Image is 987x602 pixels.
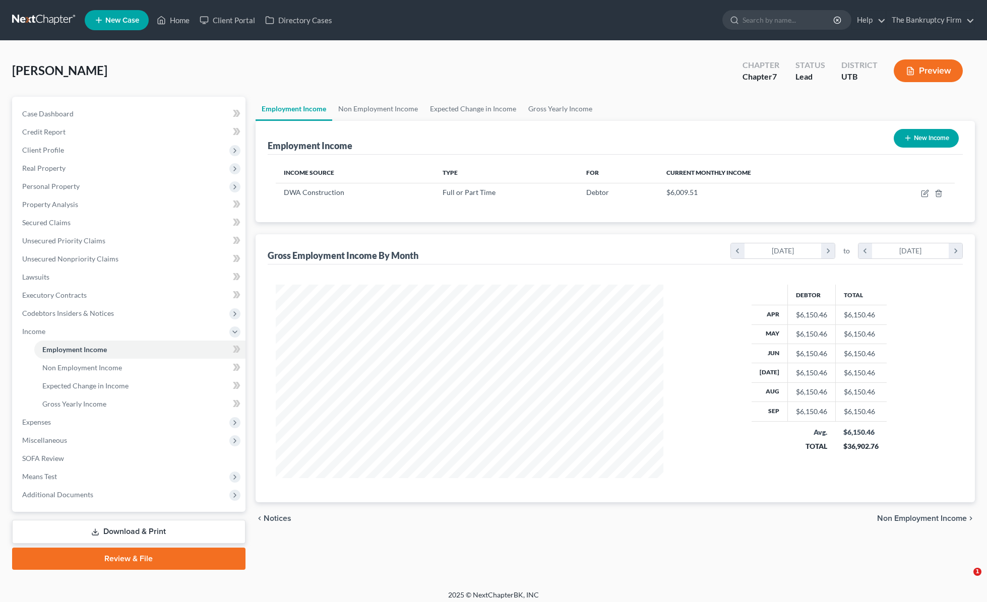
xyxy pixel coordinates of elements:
td: $6,150.46 [835,305,887,324]
button: chevron_left Notices [256,514,291,522]
a: Unsecured Nonpriority Claims [14,250,245,268]
a: Non Employment Income [34,359,245,377]
div: District [841,59,878,71]
button: New Income [894,129,959,148]
span: Case Dashboard [22,109,74,118]
span: Property Analysis [22,200,78,209]
span: Miscellaneous [22,436,67,444]
div: Gross Employment Income By Month [268,249,418,261]
input: Search by name... [743,11,835,29]
a: Download & Print [12,520,245,544]
div: [DATE] [745,243,822,258]
div: $6,150.46 [796,387,827,397]
a: Expected Change in Income [424,97,522,121]
span: Full or Part Time [443,188,496,196]
span: 1 [973,568,981,576]
span: Expected Change in Income [42,381,129,390]
th: Aug [752,382,788,402]
div: $36,902.76 [843,441,879,451]
td: $6,150.46 [835,382,887,402]
div: Chapter [743,71,779,83]
a: Help [852,11,886,29]
a: Employment Income [256,97,332,121]
span: Codebtors Insiders & Notices [22,309,114,317]
span: $6,009.51 [666,188,698,196]
span: Type [443,169,458,176]
i: chevron_left [731,243,745,258]
span: Non Employment Income [877,514,967,522]
div: $6,150.46 [843,427,879,437]
th: Jun [752,344,788,363]
td: $6,150.46 [835,363,887,382]
a: Property Analysis [14,195,245,214]
button: Preview [894,59,963,82]
td: $6,150.46 [835,324,887,344]
button: Non Employment Income chevron_right [877,514,975,522]
div: [DATE] [872,243,949,258]
a: Case Dashboard [14,105,245,123]
th: Total [835,285,887,305]
span: Current Monthly Income [666,169,751,176]
div: Chapter [743,59,779,71]
th: Apr [752,305,788,324]
td: $6,150.46 [835,402,887,421]
th: May [752,324,788,344]
div: Avg. [795,427,827,437]
div: $6,150.46 [796,368,827,378]
a: Directory Cases [260,11,337,29]
span: Client Profile [22,146,64,154]
span: Secured Claims [22,218,71,227]
div: TOTAL [795,441,827,451]
span: Additional Documents [22,490,93,499]
a: Gross Yearly Income [34,395,245,413]
span: Unsecured Nonpriority Claims [22,254,118,263]
span: Notices [264,514,291,522]
div: $6,150.46 [796,329,827,339]
th: [DATE] [752,363,788,382]
i: chevron_left [256,514,264,522]
span: Expenses [22,418,51,426]
i: chevron_right [967,514,975,522]
div: UTB [841,71,878,83]
div: $6,150.46 [796,310,827,320]
span: Means Test [22,472,57,481]
a: Client Portal [195,11,260,29]
div: Status [795,59,825,71]
div: $6,150.46 [796,349,827,359]
a: Non Employment Income [332,97,424,121]
span: Credit Report [22,127,66,136]
i: chevron_right [821,243,835,258]
th: Debtor [787,285,835,305]
a: Home [152,11,195,29]
div: Lead [795,71,825,83]
i: chevron_left [858,243,872,258]
a: The Bankruptcy Firm [887,11,974,29]
i: chevron_right [949,243,962,258]
td: $6,150.46 [835,344,887,363]
a: Lawsuits [14,268,245,286]
a: Gross Yearly Income [522,97,598,121]
a: Expected Change in Income [34,377,245,395]
span: Lawsuits [22,273,49,281]
span: Debtor [586,188,609,196]
a: SOFA Review [14,449,245,467]
span: Unsecured Priority Claims [22,236,105,245]
div: Employment Income [268,140,352,152]
span: For [586,169,599,176]
span: Employment Income [42,345,107,354]
a: Credit Report [14,123,245,141]
a: Review & File [12,548,245,570]
span: Income Source [284,169,334,176]
span: Gross Yearly Income [42,399,106,408]
a: Secured Claims [14,214,245,232]
span: 7 [772,72,777,81]
iframe: Intercom live chat [953,568,977,592]
span: SOFA Review [22,454,64,462]
a: Unsecured Priority Claims [14,232,245,250]
div: $6,150.46 [796,407,827,417]
span: New Case [105,17,139,24]
span: Income [22,327,45,336]
span: Personal Property [22,182,80,190]
span: Executory Contracts [22,291,87,299]
a: Executory Contracts [14,286,245,304]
